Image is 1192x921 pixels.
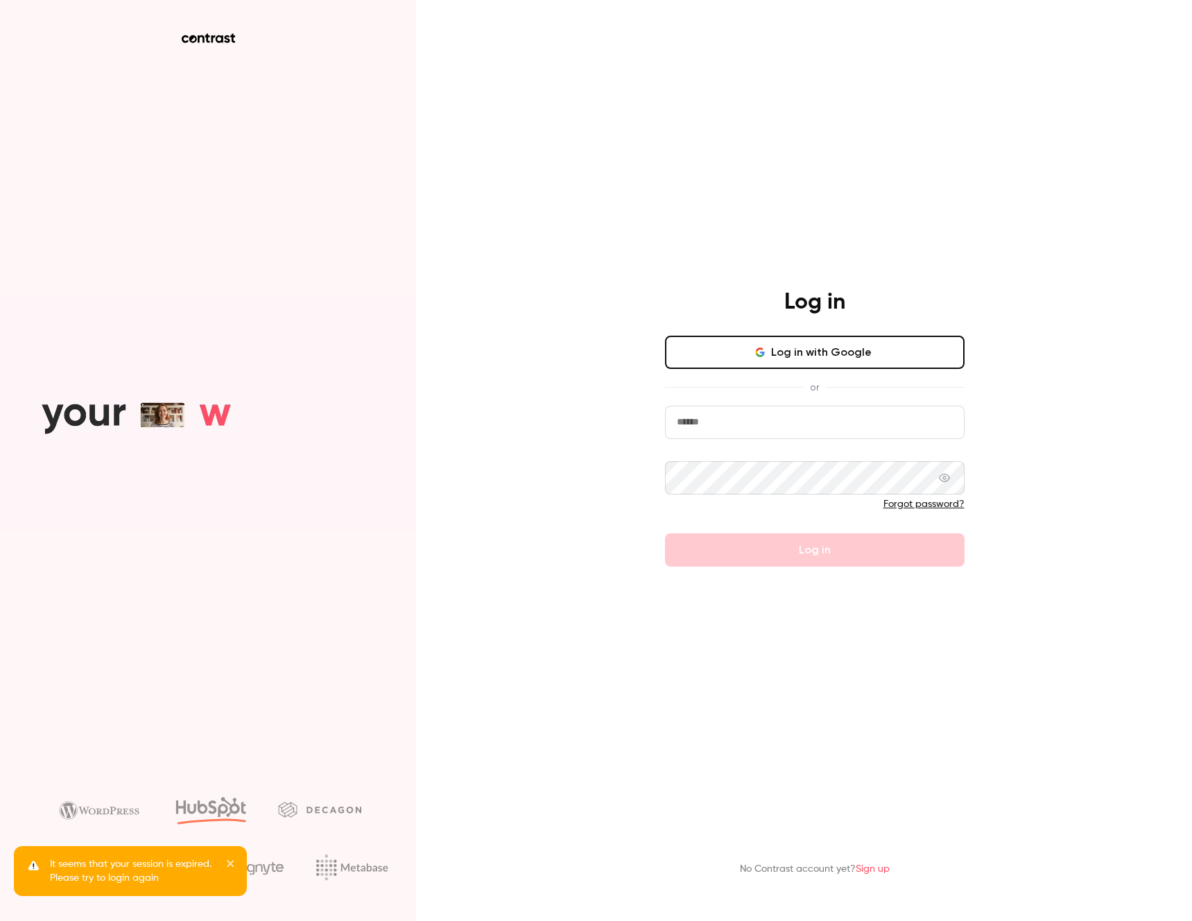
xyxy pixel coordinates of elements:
span: or [803,380,826,395]
button: Log in with Google [665,336,965,369]
h4: Log in [784,289,845,316]
img: decagon [278,802,361,817]
p: No Contrast account yet? [740,862,890,877]
a: Forgot password? [883,499,965,509]
a: Sign up [856,864,890,874]
p: It seems that your session is expired. Please try to login again [50,857,216,885]
button: close [226,857,236,874]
